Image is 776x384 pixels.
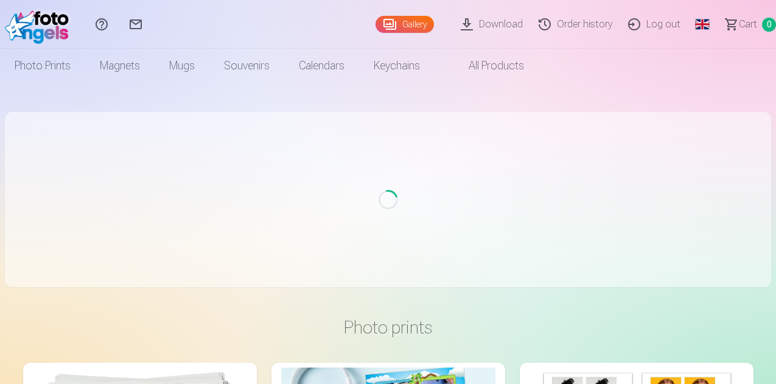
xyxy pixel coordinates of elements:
[435,49,539,83] a: All products
[33,316,744,338] h3: Photo prints
[284,49,359,83] a: Calendars
[739,17,757,32] span: Сart
[209,49,284,83] a: Souvenirs
[5,5,75,44] img: /fa1
[762,18,776,32] span: 0
[359,49,435,83] a: Keychains
[376,16,434,33] a: Gallery
[155,49,209,83] a: Mugs
[85,49,155,83] a: Magnets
